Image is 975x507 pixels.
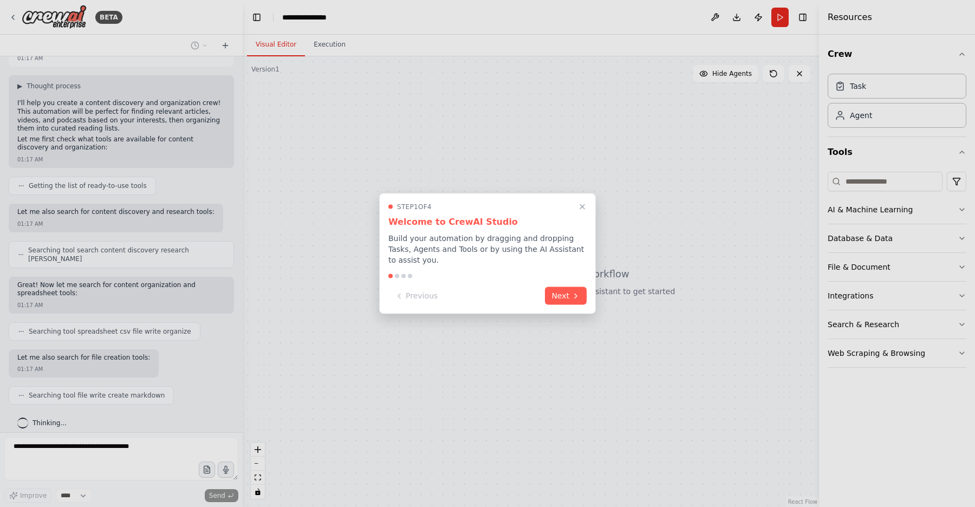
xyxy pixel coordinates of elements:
[545,287,587,305] button: Next
[388,287,444,305] button: Previous
[249,10,264,25] button: Hide left sidebar
[388,233,587,265] p: Build your automation by dragging and dropping Tasks, Agents and Tools or by using the AI Assista...
[388,216,587,229] h3: Welcome to CrewAI Studio
[576,200,589,213] button: Close walkthrough
[397,203,432,211] span: Step 1 of 4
